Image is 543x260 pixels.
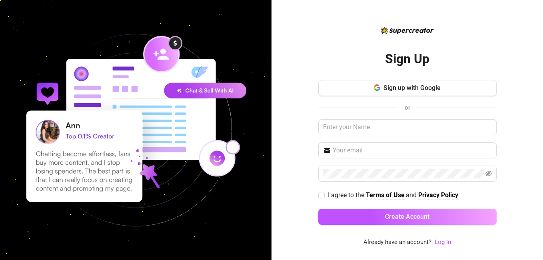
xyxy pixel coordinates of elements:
button: Sign up with Google [318,80,497,96]
span: I agree to the [328,191,366,199]
a: Terms of Use [366,191,405,200]
span: Sign up with Google [383,84,441,92]
span: Create Account [385,213,429,220]
span: Already have an account? [363,238,431,247]
input: Your email [333,146,492,155]
a: Log In [435,238,451,247]
strong: Terms of Use [366,191,405,199]
a: Privacy Policy [418,191,458,200]
h2: Sign Up [385,51,429,67]
img: logo-BBDzfeDw.svg [381,27,434,34]
button: Create Account [318,209,497,225]
input: Enter your Name [318,119,497,135]
span: and [406,191,418,199]
strong: Privacy Policy [418,191,458,199]
span: or [405,104,410,111]
a: Log In [435,238,451,246]
span: eye-invisible [485,170,492,177]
